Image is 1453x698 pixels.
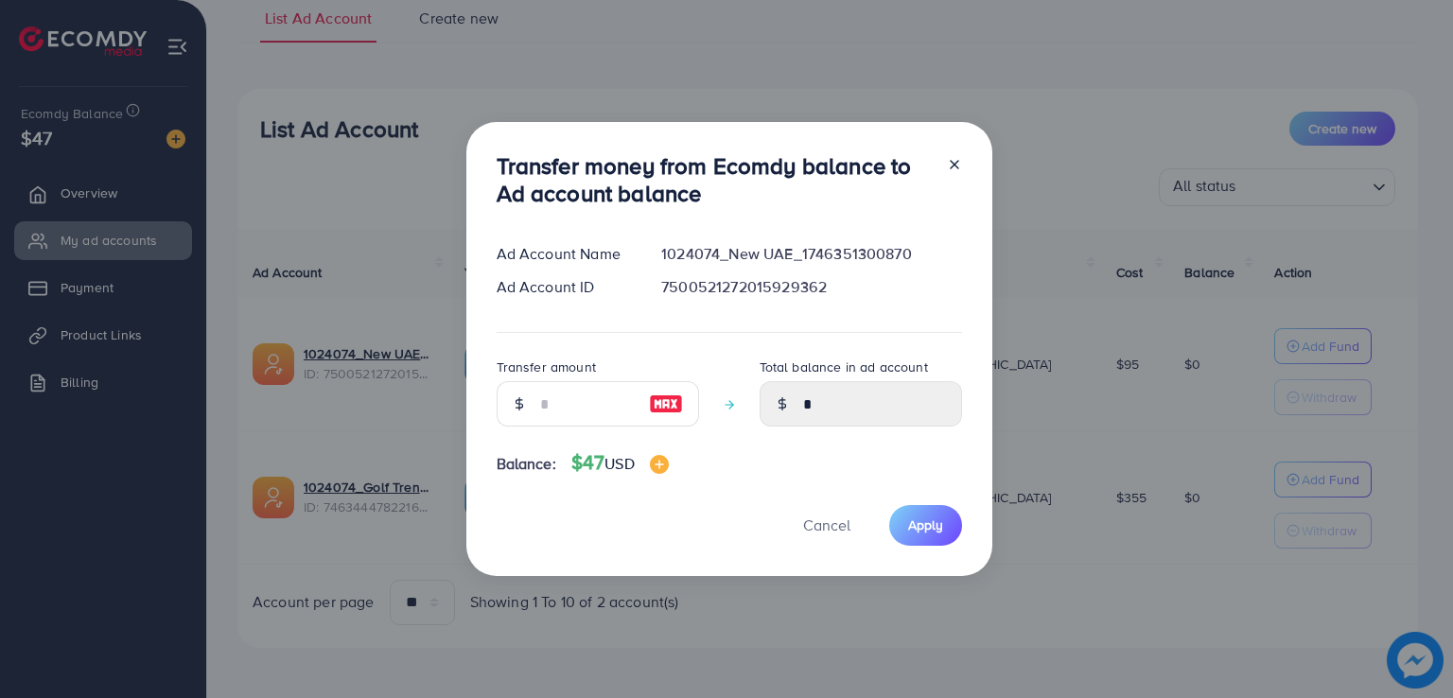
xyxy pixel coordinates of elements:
button: Cancel [779,505,874,546]
label: Total balance in ad account [760,358,928,376]
span: Balance: [497,453,556,475]
span: Cancel [803,515,850,535]
div: 7500521272015929362 [646,276,976,298]
label: Transfer amount [497,358,596,376]
span: USD [604,453,634,474]
h4: $47 [571,451,669,475]
span: Apply [908,515,943,534]
div: 1024074_New UAE_1746351300870 [646,243,976,265]
img: image [649,393,683,415]
button: Apply [889,505,962,546]
h3: Transfer money from Ecomdy balance to Ad account balance [497,152,932,207]
div: Ad Account Name [481,243,647,265]
img: image [650,455,669,474]
div: Ad Account ID [481,276,647,298]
